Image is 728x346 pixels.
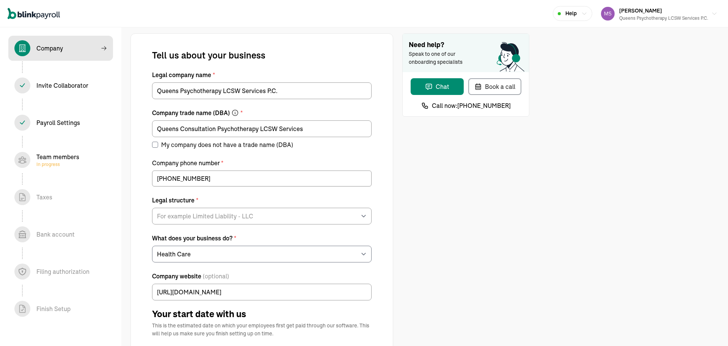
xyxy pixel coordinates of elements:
iframe: Chat Widget [602,264,728,346]
div: Company [36,44,63,53]
span: Bank account [8,222,113,247]
div: Payroll Settings [36,118,80,127]
label: Company trade name (DBA) [152,108,372,117]
span: Help [565,9,577,17]
input: ( _ _ _ ) _ _ _ - _ _ _ _ [152,171,372,186]
span: Speak to one of our onboarding specialists [409,50,473,66]
h1: Your start date with us [152,310,372,319]
span: Need help? [409,40,523,50]
label: My company does not have a trade name (DBA) [152,140,293,149]
div: Filing authorization [36,267,89,276]
span: Company phone number [152,159,221,167]
div: Bank account [36,230,75,239]
span: Finish Setup [8,296,113,321]
span: (optional) [203,272,229,281]
div: Chat [425,82,449,91]
span: Call now: [PHONE_NUMBER] [432,101,511,110]
label: Legal structure [152,196,372,205]
input: My company does not have a trade name (DBA) [152,142,158,148]
div: Taxes [36,193,52,202]
div: Book a call [474,82,515,91]
button: Help [553,6,592,21]
button: [PERSON_NAME]Queens Psychotherapy LCSW Services P.C. [598,4,720,23]
span: Filing authorization [8,259,113,284]
label: What does your business do? [152,234,372,243]
div: Queens Psychotherapy LCSW Services P.C. [619,15,708,22]
span: In progress [36,161,79,167]
button: Book a call [468,78,521,95]
label: Legal company name [152,70,372,79]
div: Invite Collaborator [36,81,88,90]
span: Team membersIn progress [8,147,113,172]
p: This is the estimated date on which your employees first get paid through our software. This will... [152,322,372,338]
span: Company [8,36,113,61]
div: Finish Setup [36,304,71,313]
button: Chat [411,78,464,95]
input: Company website [152,284,372,300]
input: Legal company name [152,82,372,99]
span: Invite Collaborator [8,73,113,98]
span: Payroll Settings [8,110,113,135]
span: [PERSON_NAME] [619,7,662,14]
nav: Global [8,3,60,25]
input: Company trade name (DBA) [152,120,372,137]
div: Team members [36,152,79,167]
label: Company website [152,272,372,281]
span: Tell us about your business [152,49,265,61]
span: Taxes [8,185,113,210]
